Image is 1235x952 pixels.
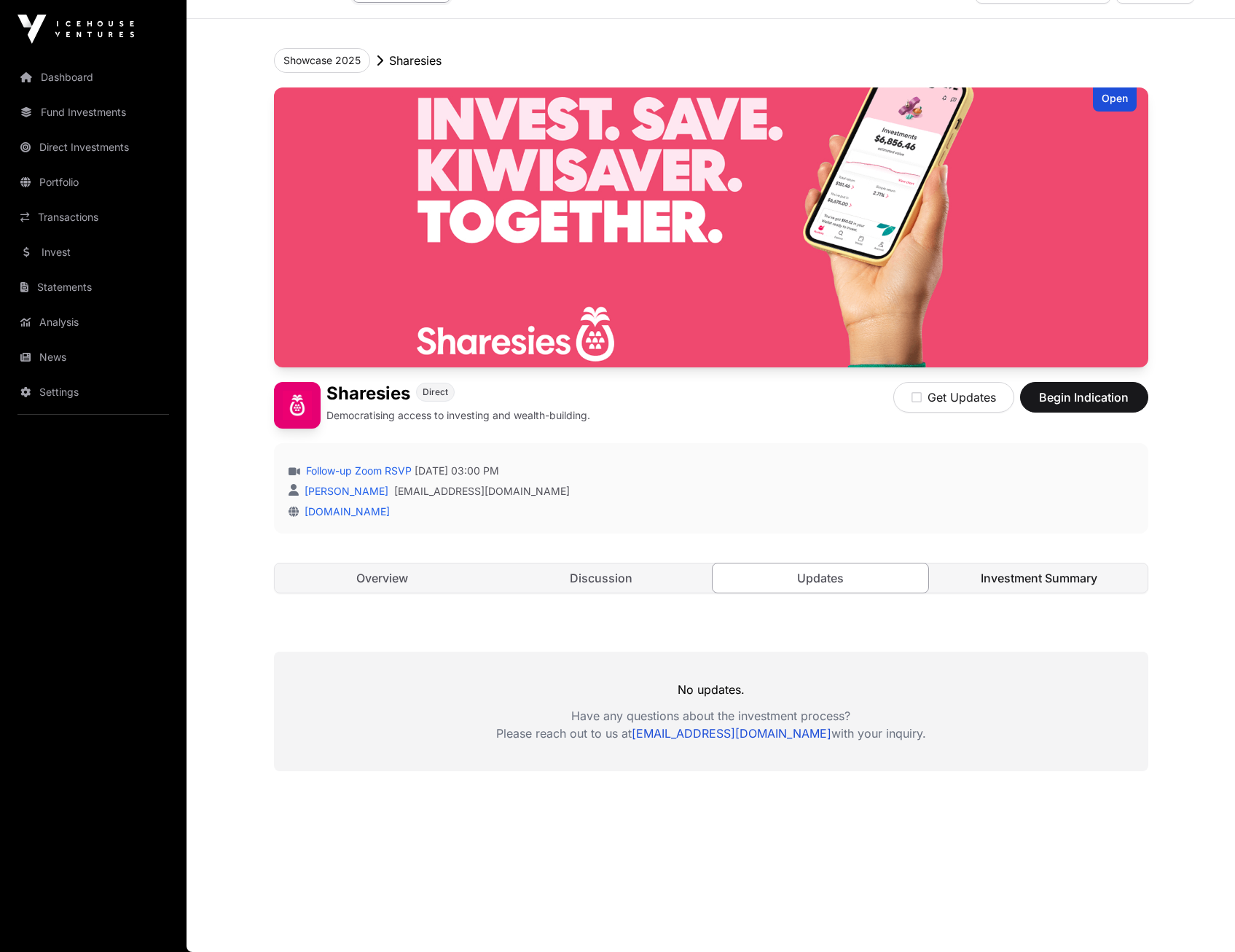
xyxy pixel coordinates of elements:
[493,563,710,593] a: Discussion
[394,484,570,499] a: [EMAIL_ADDRESS][DOMAIN_NAME]
[12,131,175,163] a: Direct Investments
[275,563,1148,593] nav: Tabs
[12,166,175,198] a: Portfolio
[12,61,175,93] a: Dashboard
[275,563,491,593] a: Overview
[302,485,388,497] a: [PERSON_NAME]
[1020,382,1148,413] button: Begin Indication
[299,505,390,518] a: [DOMAIN_NAME]
[389,52,442,69] p: Sharesies
[1162,882,1235,952] iframe: Chat Widget
[326,382,410,405] h1: Sharesies
[274,382,321,429] img: Sharesies
[12,201,175,233] a: Transactions
[274,87,1148,367] img: Sharesies
[12,376,175,408] a: Settings
[12,341,175,373] a: News
[712,563,930,593] a: Updates
[931,563,1148,593] a: Investment Summary
[893,382,1014,413] button: Get Updates
[12,96,175,128] a: Fund Investments
[17,15,134,44] img: Icehouse Ventures Logo
[632,726,831,741] a: [EMAIL_ADDRESS][DOMAIN_NAME]
[423,386,448,398] span: Direct
[274,707,1148,742] p: Have any questions about the investment process? Please reach out to us at with your inquiry.
[12,236,175,268] a: Invest
[274,48,370,73] button: Showcase 2025
[1038,389,1130,406] span: Begin Indication
[326,408,590,423] p: Democratising access to investing and wealth-building.
[274,652,1148,771] div: No updates.
[1020,397,1148,411] a: Begin Indication
[1093,87,1137,112] div: Open
[12,306,175,338] a: Analysis
[303,464,412,478] a: Follow-up Zoom RSVP
[415,464,499,478] span: [DATE] 03:00 PM
[12,271,175,303] a: Statements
